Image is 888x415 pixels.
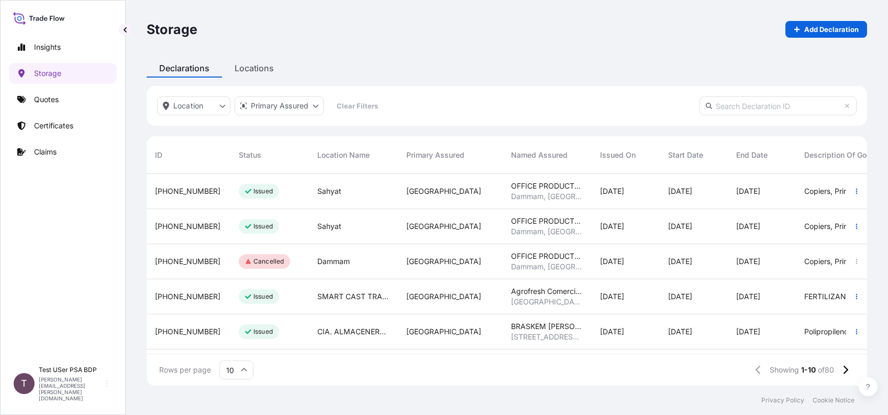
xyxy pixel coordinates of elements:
span: Status [239,150,261,160]
p: Claims [34,147,57,157]
span: Primary Assured [406,150,464,160]
span: [DATE] [668,291,692,302]
span: [PHONE_NUMBER] [155,256,220,267]
span: Description of Goods [804,150,880,160]
span: [DATE] [736,186,760,196]
span: [GEOGRAPHIC_DATA] [406,326,481,337]
p: Location [173,101,203,111]
p: Storage [34,68,61,79]
span: [GEOGRAPHIC_DATA] [406,186,481,196]
span: [GEOGRAPHIC_DATA] [406,221,481,232]
a: Quotes [9,89,117,110]
span: OFFICE PRODUCTS CO LTD [511,251,583,261]
p: Cancelled [253,257,284,266]
span: Showing [770,365,799,375]
span: [DATE] [668,326,692,337]
span: End Date [736,150,768,160]
span: [DATE] [600,221,624,232]
div: Locations [222,59,286,78]
span: Rows per page [159,365,211,375]
span: of 80 [818,365,834,375]
span: [GEOGRAPHIC_DATA] [406,291,481,302]
button: location Filter options [157,96,230,115]
span: [PHONE_NUMBER] [155,326,220,337]
span: FERTILIZANTES [804,291,860,302]
p: Add Declaration [804,24,859,35]
span: Polipropileno [804,326,848,337]
span: [DATE] [600,326,624,337]
span: [PHONE_NUMBER] [155,186,220,196]
span: Sahyat [317,186,341,196]
a: Claims [9,141,117,162]
span: T [21,378,27,389]
span: [DATE] [668,186,692,196]
span: [PHONE_NUMBER] [155,221,220,232]
a: Certificates [9,115,117,136]
p: Quotes [34,94,59,105]
p: Clear Filters [337,101,378,111]
p: Primary Assured [251,101,308,111]
span: Start Date [668,150,703,160]
span: [DATE] [600,256,624,267]
span: Location Name [317,150,370,160]
a: Storage [9,63,117,84]
p: Issued [253,222,273,231]
span: Dammam [317,256,350,267]
span: [STREET_ADDRESS][PERSON_NAME] [511,332,583,342]
p: Test USer PSA BDP [39,366,104,374]
p: Issued [253,187,273,195]
span: Named Assured [511,150,568,160]
span: Sahyat [317,221,341,232]
p: [PERSON_NAME][EMAIL_ADDRESS][PERSON_NAME][DOMAIN_NAME] [39,376,104,401]
span: SMART CAST TRADING S.A.C. [317,291,390,302]
span: [DATE] [668,221,692,232]
span: [PHONE_NUMBER] [155,291,220,302]
p: Certificates [34,121,73,131]
span: [DATE] [736,326,760,337]
span: Issued On [600,150,636,160]
span: OFFICE PRODUCTS CO LTD [511,181,583,191]
span: [DATE] [736,221,760,232]
a: Cookie Notice [813,396,854,405]
span: Dammam, [GEOGRAPHIC_DATA], [GEOGRAPHIC_DATA] [511,226,583,237]
span: 1-10 [801,365,816,375]
button: distributor Filter options [235,96,324,115]
span: Agrofresh Comercial Peru S.A.C. [511,286,583,297]
p: Storage [147,21,197,38]
p: Insights [34,42,61,52]
span: ID [155,150,162,160]
span: [DATE] [600,186,624,196]
span: OFFICE PRODUCTS CO LTD [511,216,583,226]
p: Issued [253,292,273,301]
span: [GEOGRAPHIC_DATA] [511,297,583,307]
a: Insights [9,37,117,58]
a: Add Declaration [785,21,867,38]
p: Issued [253,327,273,336]
span: [DATE] [736,291,760,302]
span: [GEOGRAPHIC_DATA] [406,256,481,267]
button: Clear Filters [328,97,386,114]
span: CIA. ALMACENERA LA COLONIAL S.A [317,326,390,337]
span: Dammam, [GEOGRAPHIC_DATA], [GEOGRAPHIC_DATA] [511,261,583,272]
span: Dammam, [GEOGRAPHIC_DATA], [GEOGRAPHIC_DATA] [511,191,583,202]
div: Declarations [147,59,222,78]
span: [DATE] [668,256,692,267]
input: Search Declaration ID [700,96,857,115]
span: [DATE] [600,291,624,302]
a: Privacy Policy [761,396,804,405]
span: [DATE] [736,256,760,267]
span: BRASKEM [PERSON_NAME] [GEOGRAPHIC_DATA] [511,321,583,332]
